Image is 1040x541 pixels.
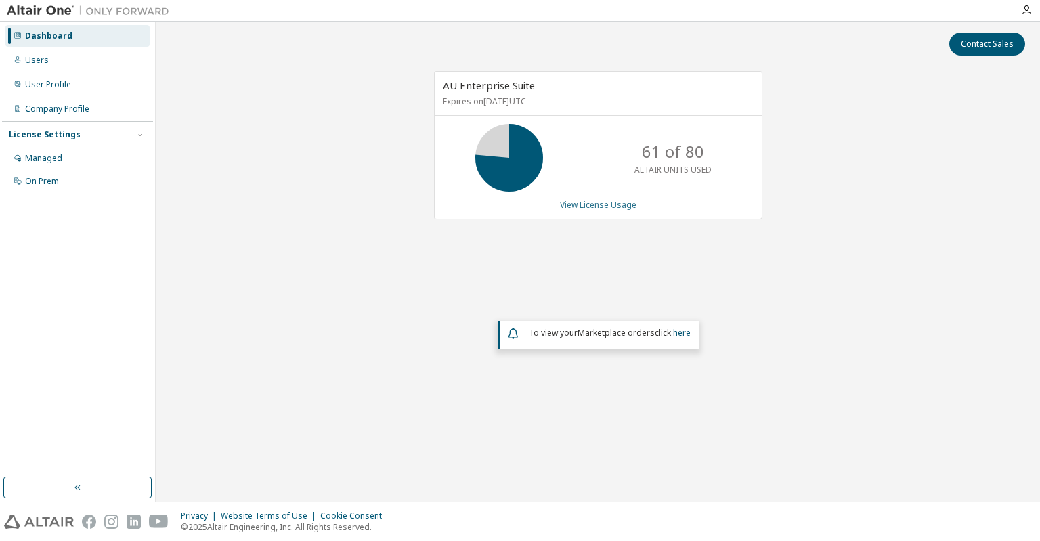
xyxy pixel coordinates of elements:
[949,33,1025,56] button: Contact Sales
[560,199,636,211] a: View License Usage
[578,327,655,339] em: Marketplace orders
[7,4,176,18] img: Altair One
[127,515,141,529] img: linkedin.svg
[221,511,320,521] div: Website Terms of Use
[104,515,118,529] img: instagram.svg
[634,164,712,175] p: ALTAIR UNITS USED
[25,30,72,41] div: Dashboard
[149,515,169,529] img: youtube.svg
[443,79,535,92] span: AU Enterprise Suite
[443,95,750,107] p: Expires on [DATE] UTC
[25,55,49,66] div: Users
[25,104,89,114] div: Company Profile
[673,327,691,339] a: here
[25,153,62,164] div: Managed
[9,129,81,140] div: License Settings
[320,511,390,521] div: Cookie Consent
[181,511,221,521] div: Privacy
[4,515,74,529] img: altair_logo.svg
[181,521,390,533] p: © 2025 Altair Engineering, Inc. All Rights Reserved.
[25,79,71,90] div: User Profile
[82,515,96,529] img: facebook.svg
[529,327,691,339] span: To view your click
[25,176,59,187] div: On Prem
[642,140,704,163] p: 61 of 80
